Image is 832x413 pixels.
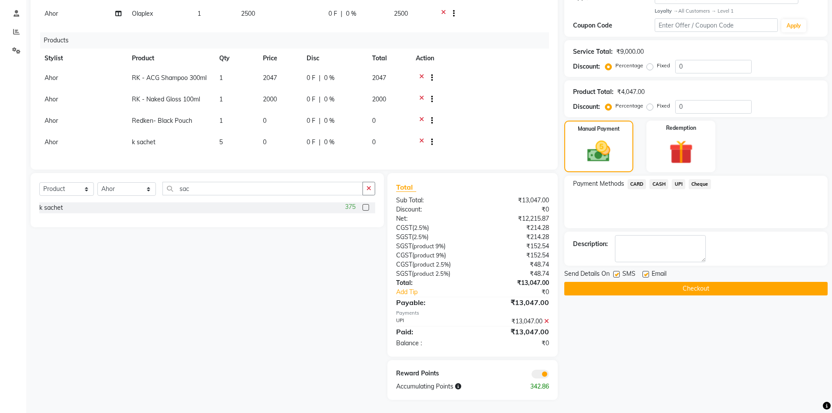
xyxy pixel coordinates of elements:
[396,183,416,192] span: Total
[394,10,408,17] span: 2500
[436,261,449,268] span: 2.5%
[319,116,321,125] span: |
[622,269,635,280] span: SMS
[573,47,613,56] div: Service Total:
[132,10,153,17] span: Olaplex
[390,196,473,205] div: Sub Total:
[435,270,449,277] span: 2.5%
[628,179,646,189] span: CARD
[781,19,806,32] button: Apply
[390,242,473,251] div: ( )
[307,95,315,104] span: 0 F
[45,74,58,82] span: Ahor
[473,205,556,214] div: ₹0
[649,179,668,189] span: CASH
[652,269,666,280] span: Email
[372,95,386,103] span: 2000
[390,297,473,308] div: Payable:
[263,74,277,82] span: 2047
[580,138,618,165] img: _cash.svg
[219,74,223,82] span: 1
[616,47,644,56] div: ₹9,000.00
[473,251,556,260] div: ₹152.54
[390,326,473,337] div: Paid:
[414,243,434,250] span: product
[307,138,315,147] span: 0 F
[324,116,335,125] span: 0 %
[564,282,828,295] button: Checkout
[162,182,363,195] input: Search or Scan
[372,117,376,125] span: 0
[411,49,549,68] th: Action
[396,224,412,232] span: CGST
[263,138,266,146] span: 0
[414,224,427,231] span: 2.5%
[263,117,266,125] span: 0
[319,95,321,104] span: |
[436,252,444,259] span: 9%
[390,260,473,269] div: ( )
[573,239,608,249] div: Description:
[324,138,335,147] span: 0 %
[655,18,778,32] input: Enter Offer / Coupon Code
[390,317,473,326] div: UPI
[578,125,620,133] label: Manual Payment
[487,288,556,297] div: ₹0
[390,278,473,288] div: Total:
[132,138,155,146] span: k sachet
[45,95,58,103] span: Ahor
[301,49,367,68] th: Disc
[367,49,411,68] th: Total
[324,73,335,83] span: 0 %
[132,117,192,125] span: Redken- Black Pouch
[390,369,473,378] div: Reward Points
[473,233,556,242] div: ₹214.28
[473,326,556,337] div: ₹13,047.00
[307,116,315,125] span: 0 F
[40,32,556,49] div: Products
[219,95,223,103] span: 1
[390,269,473,278] div: ( )
[390,223,473,233] div: ( )
[564,269,610,280] span: Send Details On
[396,309,549,317] div: Payments
[341,9,342,18] span: |
[662,137,701,167] img: _gift.svg
[219,138,223,146] span: 5
[258,49,301,68] th: Price
[346,9,356,18] span: 0 %
[390,205,473,214] div: Discount:
[324,95,335,104] span: 0 %
[414,261,435,268] span: product
[390,251,473,260] div: ( )
[214,49,258,68] th: Qty
[473,196,556,205] div: ₹13,047.00
[414,270,434,277] span: product
[396,233,412,241] span: SGST
[396,251,412,259] span: CGST
[666,124,696,132] label: Redemption
[390,288,486,297] a: Add Tip
[473,214,556,223] div: ₹12,215.87
[473,278,556,288] div: ₹13,047.00
[573,21,655,30] div: Coupon Code
[39,49,127,68] th: Stylist
[573,62,600,71] div: Discount:
[655,7,819,15] div: All Customers → Level 1
[241,10,255,17] span: 2500
[689,179,711,189] span: Cheque
[573,179,624,188] span: Payment Methods
[372,74,386,82] span: 2047
[573,87,614,97] div: Product Total:
[328,9,337,18] span: 0 F
[345,202,356,212] span: 375
[390,214,473,223] div: Net:
[45,117,58,125] span: Ahor
[473,297,556,308] div: ₹13,047.00
[473,260,556,269] div: ₹48.74
[390,339,473,348] div: Balance :
[514,382,556,391] div: 342.86
[396,270,412,278] span: SGST
[617,87,645,97] div: ₹4,047.00
[319,138,321,147] span: |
